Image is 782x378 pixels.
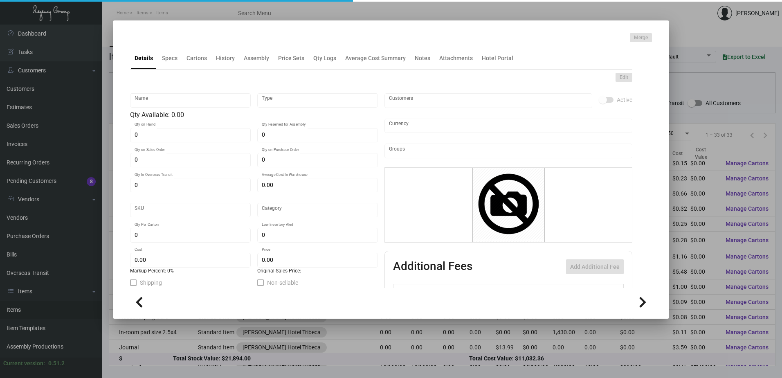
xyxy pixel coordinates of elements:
[278,54,304,63] div: Price Sets
[3,359,45,368] div: Current version:
[570,263,620,270] span: Add Additional Fee
[616,73,632,82] button: Edit
[130,110,378,120] div: Qty Available: 0.00
[620,74,628,81] span: Edit
[389,97,588,104] input: Add new..
[389,148,628,154] input: Add new..
[135,54,153,63] div: Details
[482,54,513,63] div: Hotel Portal
[244,54,269,63] div: Assembly
[187,54,207,63] div: Cartons
[415,54,430,63] div: Notes
[544,284,577,299] th: Price
[140,278,162,288] span: Shipping
[393,284,418,299] th: Active
[617,95,632,105] span: Active
[216,54,235,63] div: History
[566,259,624,274] button: Add Additional Fee
[345,54,406,63] div: Average Cost Summary
[634,34,648,41] span: Merge
[162,54,178,63] div: Specs
[267,278,298,288] span: Non-sellable
[393,259,472,274] h2: Additional Fees
[418,284,510,299] th: Type
[48,359,65,368] div: 0.51.2
[439,54,473,63] div: Attachments
[577,284,614,299] th: Price type
[510,284,543,299] th: Cost
[313,54,336,63] div: Qty Logs
[630,33,652,42] button: Merge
